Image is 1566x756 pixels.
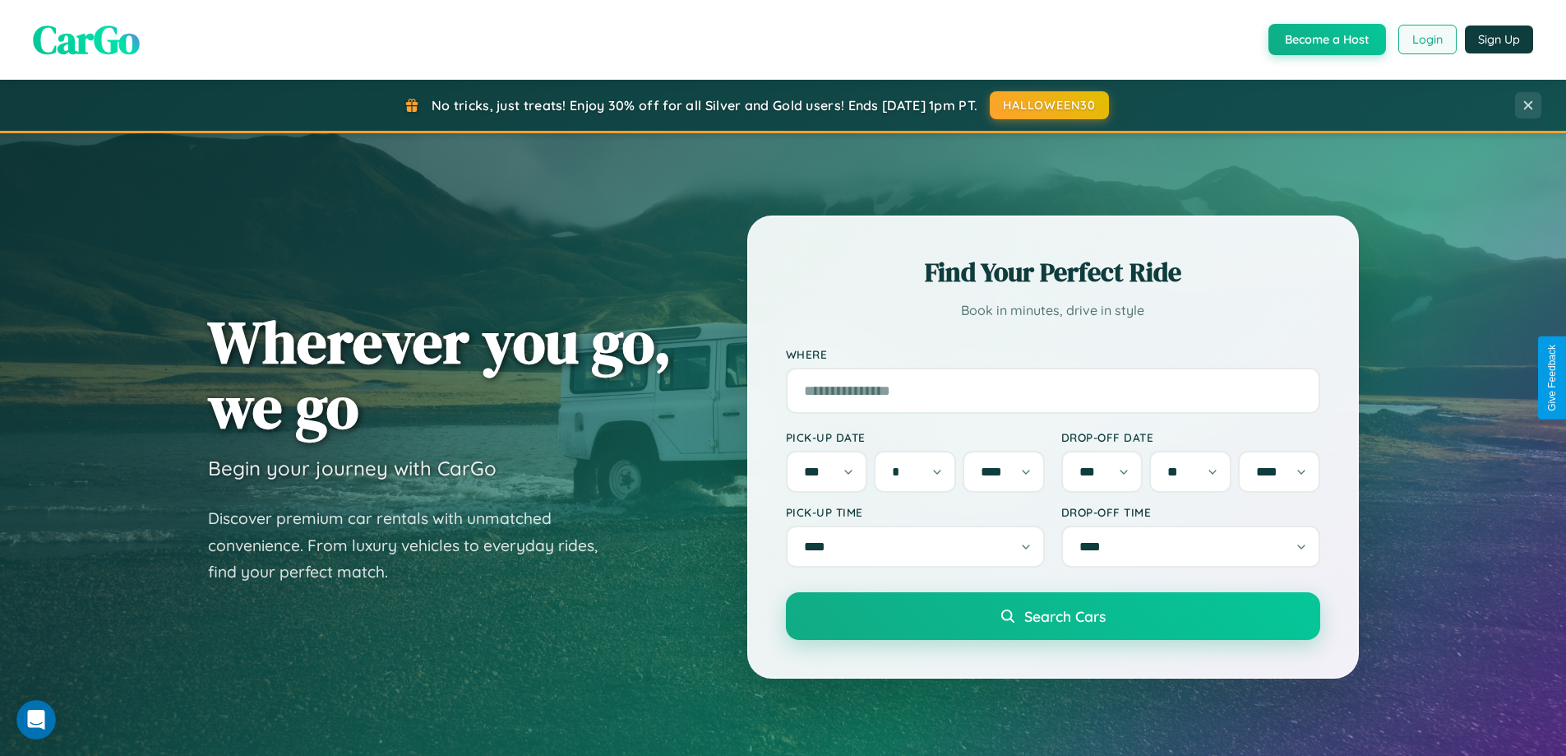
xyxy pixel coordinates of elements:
[786,505,1045,519] label: Pick-up Time
[786,347,1320,361] label: Where
[1465,26,1533,53] button: Sign Up
[1061,505,1320,519] label: Drop-off Time
[1546,345,1558,411] div: Give Feedback
[786,254,1320,290] h2: Find Your Perfect Ride
[208,309,672,439] h1: Wherever you go, we go
[1061,430,1320,444] label: Drop-off Date
[1024,607,1106,625] span: Search Cars
[990,91,1109,119] button: HALLOWEEN30
[208,505,619,586] p: Discover premium car rentals with unmatched convenience. From luxury vehicles to everyday rides, ...
[432,97,977,114] span: No tricks, just treats! Enjoy 30% off for all Silver and Gold users! Ends [DATE] 1pm PT.
[1268,24,1386,55] button: Become a Host
[786,299,1320,322] p: Book in minutes, drive in style
[208,456,497,480] h3: Begin your journey with CarGo
[786,430,1045,444] label: Pick-up Date
[1398,25,1457,54] button: Login
[33,12,140,67] span: CarGo
[16,700,56,740] iframe: Intercom live chat
[786,592,1320,640] button: Search Cars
